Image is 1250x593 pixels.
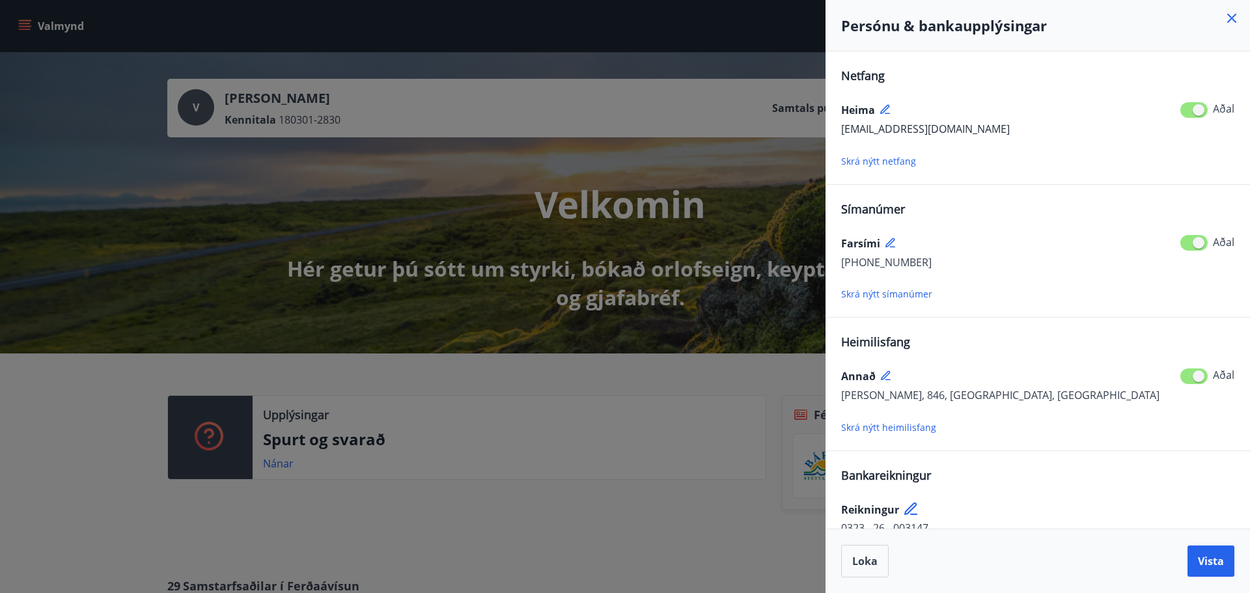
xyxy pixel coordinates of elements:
[841,467,931,483] span: Bankareikningur
[841,122,1010,136] span: [EMAIL_ADDRESS][DOMAIN_NAME]
[841,16,1234,35] h4: Persónu & bankaupplýsingar
[1213,102,1234,116] span: Aðal
[852,554,878,568] span: Loka
[841,201,905,217] span: Símanúmer
[841,103,875,117] span: Heima
[841,334,910,350] span: Heimilisfang
[841,503,899,517] span: Reikningur
[841,68,885,83] span: Netfang
[841,155,916,167] span: Skrá nýtt netfang
[841,545,889,577] button: Loka
[1187,545,1234,577] button: Vista
[841,288,932,300] span: Skrá nýtt símanúmer
[841,369,876,383] span: Annað
[1213,235,1234,249] span: Aðal
[1198,554,1224,568] span: Vista
[841,255,932,269] span: [PHONE_NUMBER]
[841,388,1160,402] span: [PERSON_NAME], 846, [GEOGRAPHIC_DATA], [GEOGRAPHIC_DATA]
[841,236,880,251] span: Farsími
[1213,368,1234,382] span: Aðal
[841,521,928,535] span: 0323 - 26 - 003147
[841,421,936,434] span: Skrá nýtt heimilisfang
